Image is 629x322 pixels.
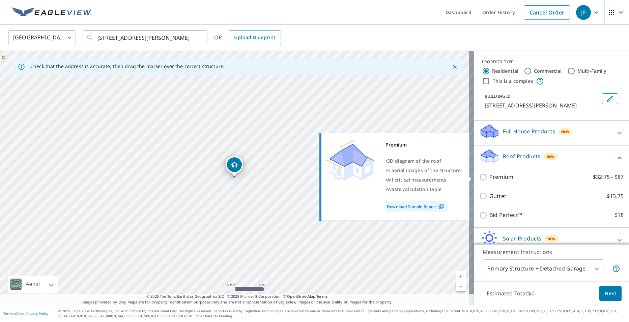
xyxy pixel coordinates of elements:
div: • [385,156,461,166]
div: Solar ProductsNew [479,230,624,250]
span: New [546,154,555,159]
span: 3D diagram of the roof [387,158,441,164]
p: Measurement Instructions [483,248,620,256]
div: Primary Structure + Detached Garage [483,259,603,278]
div: Aerial [8,276,58,293]
div: • [385,166,461,175]
label: Residential [492,68,518,74]
span: Next [605,289,616,298]
label: Multi-Family [577,68,607,74]
a: Privacy Policy [26,311,48,316]
img: EV Logo [12,7,92,18]
a: OpenStreetMap [287,294,315,299]
div: • [385,185,461,194]
a: Current Level 19, Zoom Out [456,281,466,291]
span: © 2025 TomTom, Earthstar Geographics SIO, © 2025 Microsoft Corporation, © [146,294,327,299]
div: • [385,175,461,185]
span: New [547,236,556,241]
p: Solar Products [503,234,541,243]
a: Terms of Use [3,311,24,316]
button: Close [450,62,459,71]
span: Waste calculation table [387,186,441,192]
p: Full House Products [503,127,555,135]
a: Cancel Order [524,5,570,20]
p: Roof Products [503,152,540,160]
p: Premium [489,173,513,181]
div: Dropped pin, building 1, Residential property, 6777 Millersburg Rd Chandler, IN 47610 [226,156,243,177]
a: Download Sample Report [385,201,448,212]
div: [GEOGRAPHIC_DATA] [8,28,76,47]
div: OR [214,30,281,45]
span: Upload Blueprint [234,33,275,42]
span: New [561,129,570,134]
div: Aerial [24,276,42,293]
a: Upload Blueprint [229,30,281,45]
span: 5 aerial images of the structure [387,167,461,173]
p: Bid Perfect™ [489,211,522,219]
div: Full House ProductsNew [479,123,624,142]
button: Next [599,286,622,301]
img: Premium [326,140,374,181]
p: $32.75 - $87 [593,173,624,181]
p: BUILDING ID [485,93,511,99]
p: Gutter [489,192,507,200]
p: $18 [614,211,624,219]
span: All critical measurements [387,176,446,183]
a: Current Level 19, Zoom In [456,271,466,281]
p: | [3,312,48,316]
p: [STREET_ADDRESS][PERSON_NAME] [485,101,599,109]
div: JP [576,5,591,20]
a: Terms [316,294,327,299]
p: © 2025 Eagle View Technologies, Inc. and Pictometry International Corp. All Rights Reserved. Repo... [58,309,626,319]
button: Edit building 1 [602,93,618,104]
p: Check that the address is accurate, then drag the marker over the correct structure. [30,63,225,69]
span: Your report will include the primary structure and a detached garage if one exists. [612,265,620,273]
div: Roof ProductsNew [479,148,624,167]
input: Search by address or latitude-longitude [97,28,194,47]
p: $13.75 [607,192,624,200]
label: Commercial [534,68,562,74]
div: PROPERTY TYPE [482,59,621,65]
p: Estimated Total: $0 [481,286,540,301]
div: Premium [385,140,461,150]
label: This is a complex [493,78,533,85]
img: Pdf Icon [437,203,446,210]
